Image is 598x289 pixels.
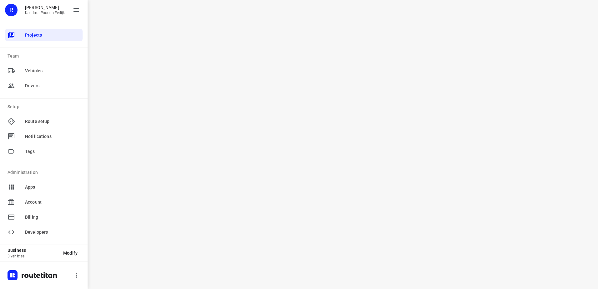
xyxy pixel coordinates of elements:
div: Route setup [5,115,83,128]
div: Notifications [5,130,83,143]
span: Drivers [25,83,80,89]
p: Setup [8,104,83,110]
div: Drivers [5,79,83,92]
div: R [5,4,18,16]
div: Billing [5,211,83,223]
div: Account [5,196,83,208]
div: Developers [5,226,83,238]
p: Administration [8,169,83,176]
span: Account [25,199,80,205]
span: Billing [25,214,80,221]
p: Business [8,248,58,253]
span: Tags [25,148,80,155]
p: Team [8,53,83,59]
span: Notifications [25,133,80,140]
div: Vehicles [5,64,83,77]
span: Projects [25,32,80,38]
span: Apps [25,184,80,190]
div: Apps [5,181,83,193]
span: Developers [25,229,80,236]
p: Rachid Kaddour [25,5,68,10]
div: Tags [5,145,83,158]
div: Projects [5,29,83,41]
p: 3 vehicles [8,254,58,258]
p: Kaddour Puur en Eerlijk Vlees B.V. [25,11,68,15]
span: Vehicles [25,68,80,74]
span: Route setup [25,118,80,125]
span: Modify [63,251,78,256]
button: Modify [58,247,83,259]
